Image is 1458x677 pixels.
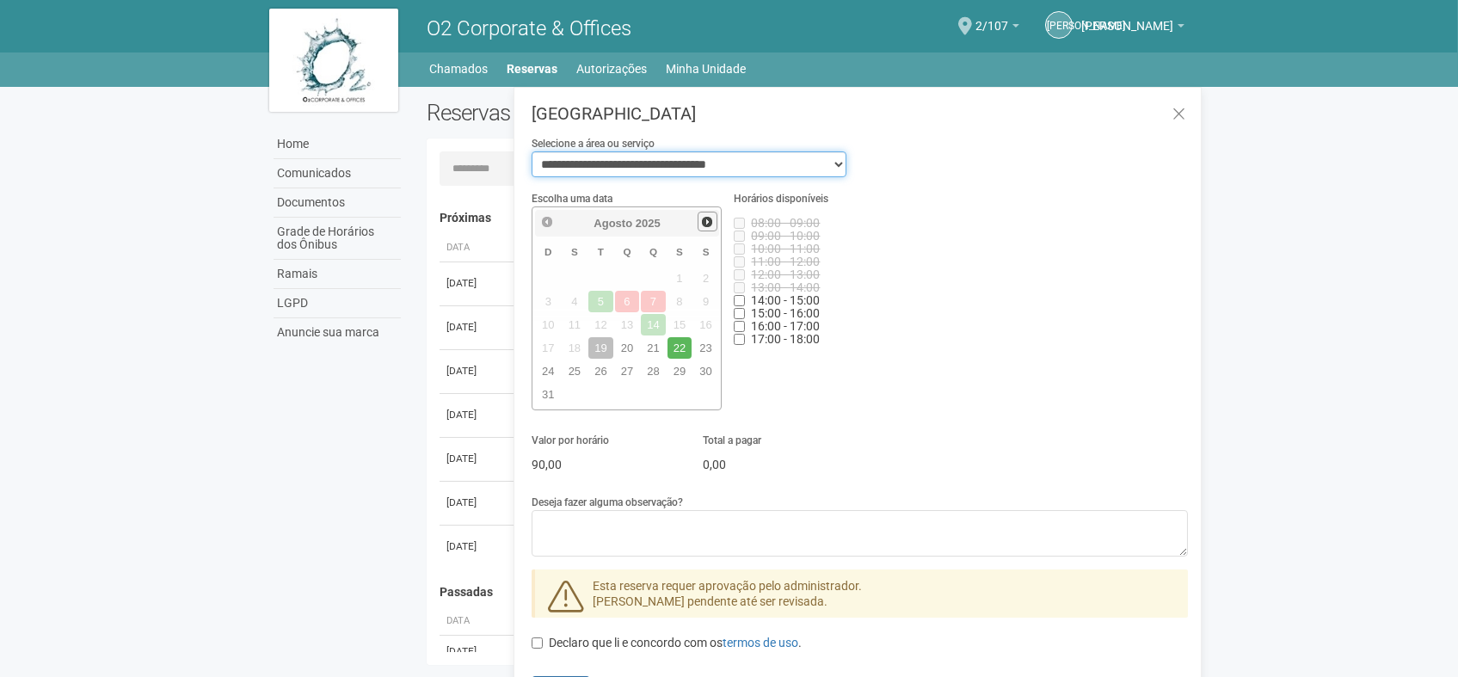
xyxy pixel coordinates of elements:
label: Valor por horário [532,433,609,448]
span: Sexta [676,246,683,257]
p: 0,00 [703,457,847,472]
a: Chamados [430,57,489,81]
td: Sala de Reunião Interna 1 Bloco 2 (até 30 pessoas) [508,525,1005,569]
label: Horários disponíveis [734,191,828,206]
input: Declaro que li e concordo com ostermos de uso. [532,637,543,649]
a: 29 [667,360,692,382]
input: 14:00 - 15:00 [734,295,745,306]
input: 09:00 - 10:00 [734,231,745,242]
td: [DATE] [440,437,508,481]
a: 20 [615,337,640,359]
span: Agosto [594,217,632,230]
a: Autorizações [577,57,648,81]
span: Horário indisponível [751,255,820,268]
a: Anterior [537,212,557,231]
a: Home [274,130,401,159]
a: Anuncie sua marca [274,318,401,347]
a: 2/107 [975,22,1019,35]
span: Horário indisponível [751,280,820,294]
td: [DATE] [440,525,508,569]
a: termos de uso [723,636,798,649]
th: Data [440,234,508,262]
label: Declaro que li e concordo com os . [532,635,802,652]
span: 2 [693,268,718,289]
input: 10:00 - 11:00 [734,243,745,255]
span: Horário indisponível [751,293,820,307]
span: Horário indisponível [751,319,820,333]
span: 1 [667,268,692,289]
span: Juliana Oliveira [1081,3,1173,33]
a: 25 [563,360,588,382]
div: Esta reserva requer aprovação pelo administrador. [PERSON_NAME] pendente até ser revisada. [532,569,1188,618]
label: Deseja fazer alguma observação? [532,495,683,510]
span: Horário indisponível [751,229,820,243]
span: O2 Corporate & Offices [427,16,631,40]
td: Sala de Reunião Interna 1 Bloco 2 (até 30 pessoas) [508,393,1005,437]
input: 16:00 - 17:00 [734,321,745,332]
span: 16 [693,314,718,335]
a: 22 [667,337,692,359]
span: Horário indisponível [751,268,820,281]
a: [PERSON_NAME] [1081,22,1184,35]
span: Segunda [571,246,578,257]
a: 21 [641,337,666,359]
span: 8 [667,291,692,312]
a: 31 [536,384,561,405]
a: Reservas [508,57,558,81]
td: [DATE] [440,349,508,393]
span: 2/107 [975,3,1008,33]
h3: [GEOGRAPHIC_DATA] [532,105,1188,122]
td: [DATE] [440,393,508,437]
h4: Próximas [440,212,1177,225]
a: LGPD [274,289,401,318]
input: 11:00 - 12:00 [734,256,745,268]
td: Sala de Reunião Interna 1 Bloco 2 (até 30 pessoas) [508,305,1005,349]
span: Sábado [703,246,710,257]
th: Data [440,607,508,636]
span: Domingo [544,246,551,257]
span: 7 [641,291,666,312]
span: 2025 [636,217,661,230]
span: 12 [588,314,613,335]
td: Sala de Reunião Interna 1 Bloco 2 (até 30 pessoas) [508,262,1005,305]
a: 23 [693,337,718,359]
span: Horário indisponível [751,216,820,230]
label: Escolha uma data [532,191,612,206]
span: 13 [615,314,640,335]
a: 24 [536,360,561,382]
td: [DATE] [440,636,508,668]
h4: Passadas [440,586,1177,599]
td: [DATE] [440,481,508,525]
a: 26 [588,360,613,382]
span: 4 [563,291,588,312]
a: 19 [588,337,613,359]
span: 3 [536,291,561,312]
a: Grade de Horários dos Ônibus [274,218,401,260]
span: Quinta [649,246,657,257]
a: Minha Unidade [667,57,747,81]
a: Ramais [274,260,401,289]
span: 18 [563,337,588,359]
td: [DATE] [440,305,508,349]
td: Sala de Reunião Interna 1 Bloco 2 (até 30 pessoas) [508,481,1005,525]
span: Terça [598,246,604,257]
span: 10 [536,314,561,335]
a: 28 [641,360,666,382]
td: Sala de Reunião Interna 1 Bloco 2 (até 30 pessoas) [508,437,1005,481]
a: 27 [615,360,640,382]
a: Próximo [698,212,717,231]
span: Horário indisponível [751,242,820,255]
p: 90,00 [532,457,676,472]
input: 15:00 - 16:00 [734,308,745,319]
td: Sala de Reunião Externa 3A (até 8 pessoas) [508,636,1005,668]
label: Selecione a área ou serviço [532,136,655,151]
input: 12:00 - 13:00 [734,269,745,280]
h2: Reservas [427,100,795,126]
td: [DATE] [440,262,508,305]
span: 9 [693,291,718,312]
input: 13:00 - 14:00 [734,282,745,293]
span: Anterior [540,215,554,229]
span: Próximo [700,215,714,229]
span: 6 [615,291,640,312]
a: [PERSON_NAME] [1045,11,1073,39]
